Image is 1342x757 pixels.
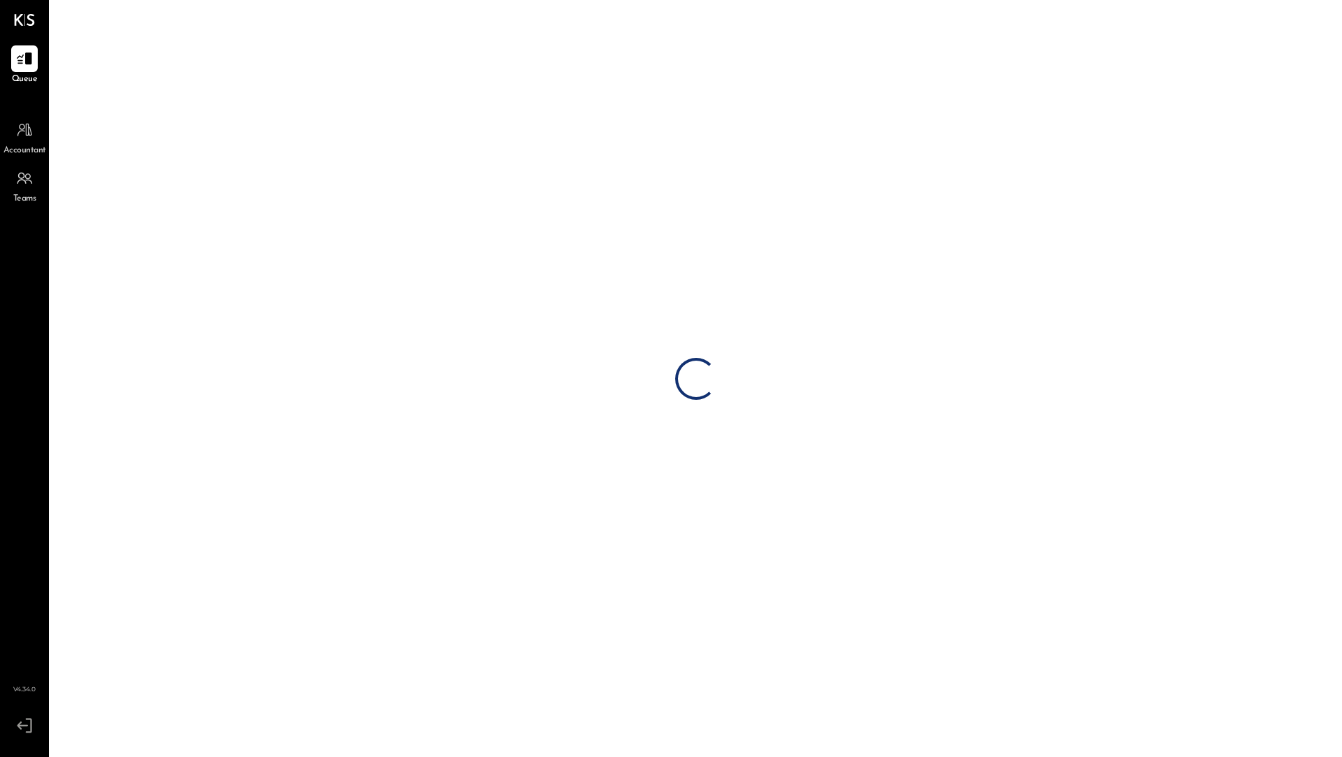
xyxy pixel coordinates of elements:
a: Accountant [1,117,48,157]
span: Queue [12,73,38,86]
a: Queue [1,45,48,86]
span: Teams [13,193,36,206]
a: Teams [1,165,48,206]
span: Accountant [3,145,46,157]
